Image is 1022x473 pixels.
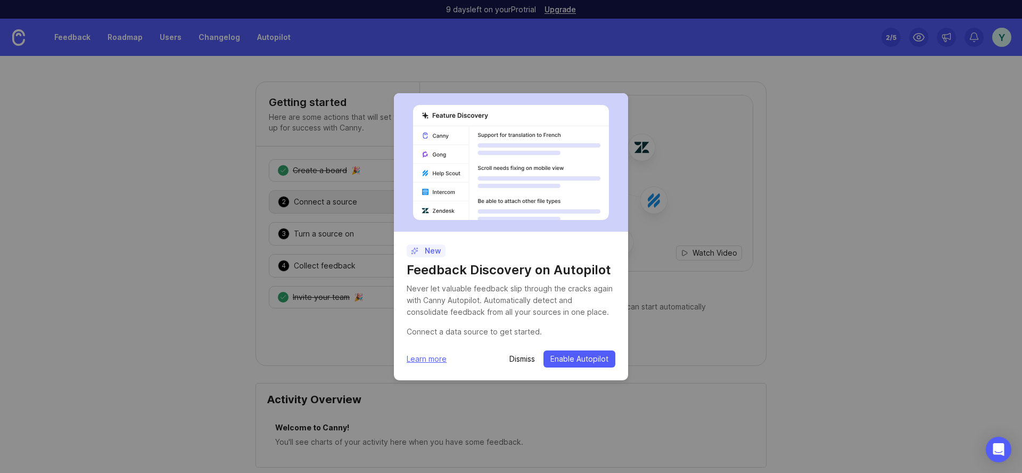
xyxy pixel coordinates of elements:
[407,326,615,338] div: Connect a data source to get started.
[986,437,1011,462] div: Open Intercom Messenger
[407,283,615,318] div: Never let valuable feedback slip through the cracks again with Canny Autopilot. Automatically det...
[509,354,535,364] button: Dismiss
[550,354,608,364] span: Enable Autopilot
[407,353,447,365] a: Learn more
[411,246,441,256] p: New
[413,105,609,220] img: autopilot-456452bdd303029aca878276f8eef889.svg
[407,262,615,279] h1: Feedback Discovery on Autopilot
[543,350,615,368] button: Enable Autopilot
